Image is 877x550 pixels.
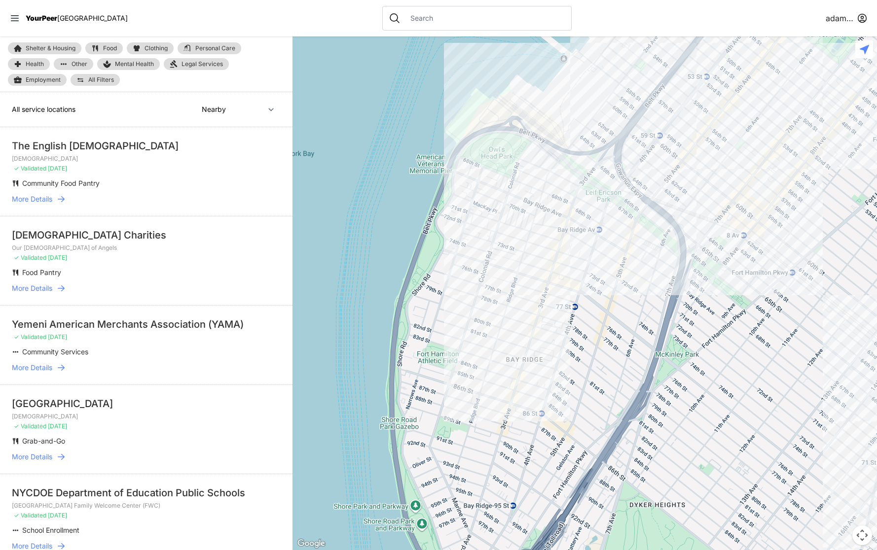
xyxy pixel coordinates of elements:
[826,12,867,24] button: adamabard
[8,58,50,70] a: Health
[12,363,52,373] span: More Details
[85,42,123,54] a: Food
[12,452,281,462] a: More Details
[97,58,160,70] a: Mental Health
[12,105,75,113] span: All service locations
[22,268,61,276] span: Food Pantry
[26,45,75,51] span: Shelter & Housing
[22,437,65,445] span: Grab-and-Go
[14,512,46,519] span: ✓ Validated
[182,60,223,68] span: Legal Services
[26,15,128,21] a: YourPeer[GEOGRAPHIC_DATA]
[57,14,128,22] span: [GEOGRAPHIC_DATA]
[103,45,117,51] span: Food
[178,42,241,54] a: Personal Care
[22,179,100,187] span: Community Food Pantry
[26,76,61,84] span: Employment
[14,422,46,430] span: ✓ Validated
[115,60,154,68] span: Mental Health
[145,45,168,51] span: Clothing
[12,486,281,500] div: NYCDOE Department of Education Public Schools
[12,283,52,293] span: More Details
[48,422,67,430] span: [DATE]
[164,58,229,70] a: Legal Services
[12,139,281,153] div: The English [DEMOGRAPHIC_DATA]
[48,165,67,172] span: [DATE]
[127,42,174,54] a: Clothing
[72,61,87,67] span: Other
[8,42,81,54] a: Shelter & Housing
[404,13,565,23] input: Search
[14,333,46,341] span: ✓ Validated
[48,254,67,261] span: [DATE]
[852,525,872,545] button: Map camera controls
[12,155,281,163] p: [DEMOGRAPHIC_DATA]
[22,347,88,356] span: Community Services
[12,244,281,252] p: Our [DEMOGRAPHIC_DATA] of Angels
[12,502,281,510] p: [GEOGRAPHIC_DATA] Family Welcome Center (FWC)
[295,537,328,550] img: Google
[26,61,44,67] span: Health
[12,363,281,373] a: More Details
[71,74,120,86] a: All Filters
[26,14,57,22] span: YourPeer
[12,317,281,331] div: Yemeni American Merchants Association (YAMA)
[12,194,52,204] span: More Details
[12,452,52,462] span: More Details
[195,45,235,51] span: Personal Care
[22,526,79,534] span: School Enrollment
[54,58,93,70] a: Other
[88,77,114,83] span: All Filters
[12,194,281,204] a: More Details
[8,74,67,86] a: Employment
[14,165,46,172] span: ✓ Validated
[14,254,46,261] span: ✓ Validated
[295,537,328,550] a: Open this area in Google Maps (opens a new window)
[12,228,281,242] div: [DEMOGRAPHIC_DATA] Charities
[12,283,281,293] a: More Details
[48,333,67,341] span: [DATE]
[12,412,281,420] p: [DEMOGRAPHIC_DATA]
[12,397,281,411] div: [GEOGRAPHIC_DATA]
[826,12,853,24] span: adamabard
[48,512,67,519] span: [DATE]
